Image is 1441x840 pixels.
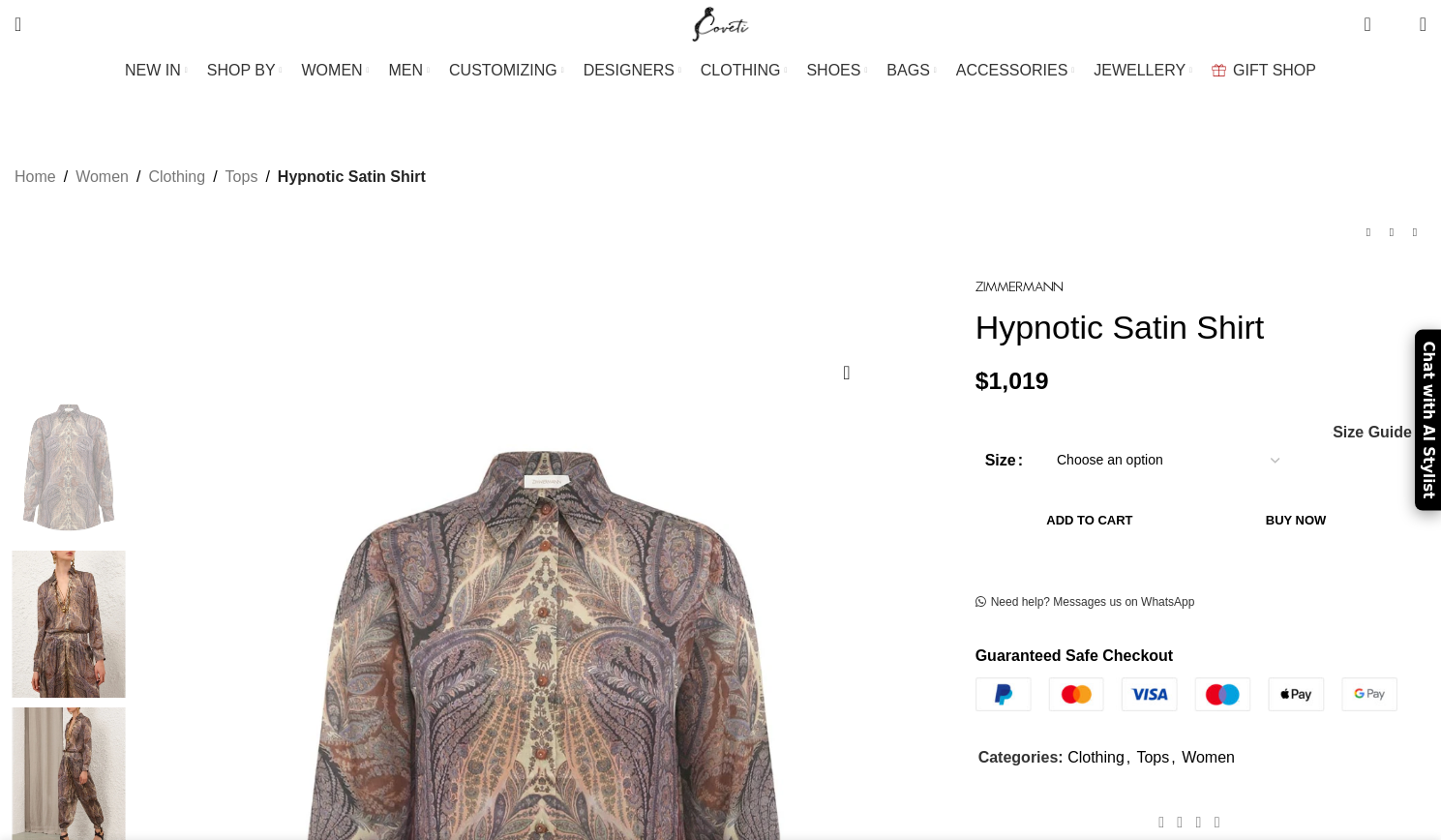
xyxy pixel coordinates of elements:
[1171,745,1175,770] span: ,
[956,61,1068,79] span: ACCESSORIES
[976,368,1049,394] bdi: 1,019
[1386,5,1405,44] div: My Wishlist
[10,551,128,698] img: available now at Coveti.
[978,749,1064,765] span: Categories:
[207,51,283,90] a: SHOP BY
[1171,809,1189,837] a: X social link
[701,61,781,79] span: CLOTHING
[1208,809,1226,837] a: WhatsApp social link
[976,647,1174,664] strong: Guaranteed Safe Checkout
[1332,425,1412,440] a: Size Guide
[956,51,1075,90] a: ACCESSORIES
[148,165,205,190] a: Clothing
[1212,64,1226,76] img: GiftBag
[1333,425,1412,440] span: Size Guide
[1126,745,1130,770] span: ,
[125,61,181,79] span: NEW IN
[886,51,936,90] a: BAGS
[10,394,128,541] img: Elevate your elegance in this Zimmermann Tops from the 2025 resort wear edit
[584,51,681,90] a: DESIGNERS
[688,15,753,31] a: Site logo
[207,61,276,79] span: SHOP BY
[1189,809,1208,837] a: Pinterest social link
[225,165,258,190] a: Tops
[389,61,424,79] span: MEN
[302,61,363,79] span: WOMEN
[985,500,1195,541] button: Add to cart
[125,51,188,90] a: NEW IN
[15,165,426,190] nav: Breadcrumb
[976,368,989,394] span: $
[976,677,1397,711] img: guaranteed-safe-checkout-bordered.j
[449,51,564,90] a: CUSTOMIZING
[701,51,788,90] a: CLOTHING
[1366,10,1380,24] span: 0
[976,595,1195,611] a: Need help? Messages us on WhatsApp
[1390,19,1404,34] span: 0
[1233,61,1316,79] span: GIFT SHOP
[976,282,1063,292] img: Zimmermann
[976,308,1426,347] h1: Hypnotic Satin Shirt
[806,61,860,79] span: SHOES
[806,51,867,90] a: SHOES
[1094,61,1186,79] span: JEWELLERY
[1136,749,1169,765] a: Tops
[1212,51,1316,90] a: GIFT SHOP
[1182,749,1235,765] a: Women
[75,165,129,190] a: Women
[302,51,370,90] a: WOMEN
[278,165,426,190] span: Hypnotic Satin Shirt
[584,61,675,79] span: DESIGNERS
[1357,221,1380,244] a: Previous product
[389,51,430,90] a: MEN
[1067,749,1125,765] a: Clothing
[886,61,929,79] span: BAGS
[5,5,31,44] a: Search
[1094,51,1192,90] a: JEWELLERY
[1354,5,1380,44] a: 0
[1153,809,1171,837] a: Facebook social link
[1403,221,1426,244] a: Next product
[5,51,1436,90] div: Main navigation
[985,448,1023,473] label: Size
[1204,500,1388,541] button: Buy now
[15,165,56,190] a: Home
[449,61,557,79] span: CUSTOMIZING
